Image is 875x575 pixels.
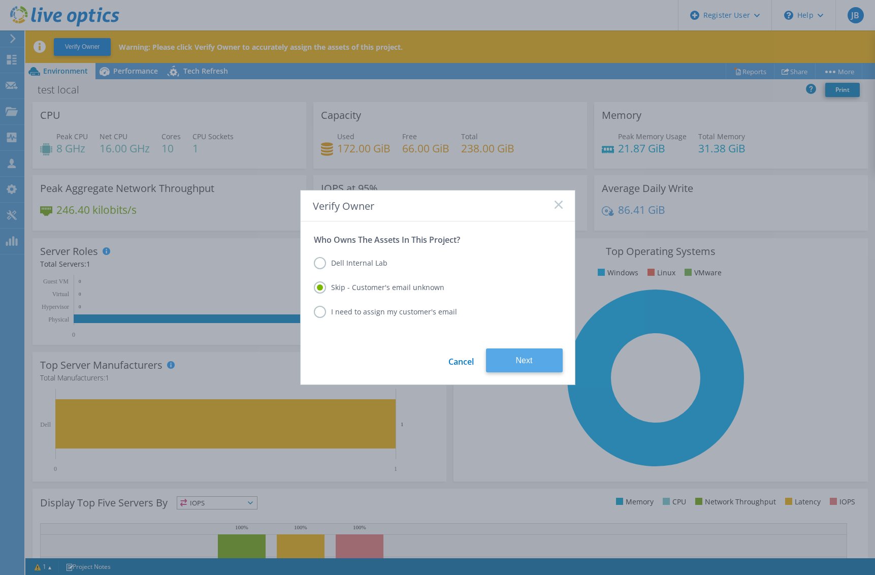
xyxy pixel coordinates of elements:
[314,306,457,318] label: I need to assign my customer's email
[448,348,474,372] a: Cancel
[314,235,562,245] p: Who Owns The Assets In This Project?
[314,257,387,269] label: Dell Internal Lab
[486,348,563,372] button: Next
[313,199,374,213] span: Verify Owner
[314,281,444,294] label: Skip - Customer's email unknown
